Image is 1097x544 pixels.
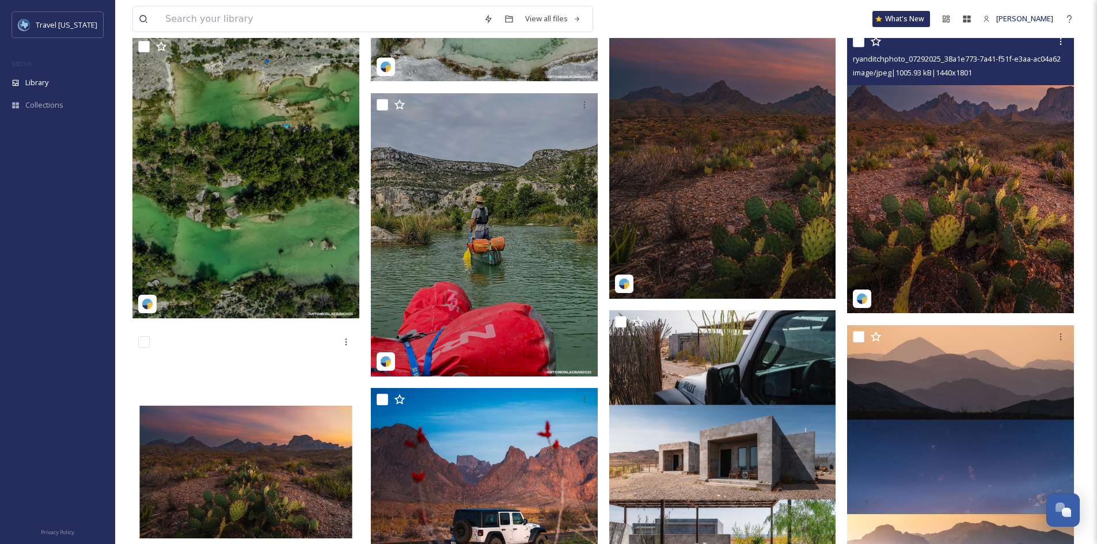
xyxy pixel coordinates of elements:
[853,67,972,78] span: image/jpeg | 1005.93 kB | 1440 x 1801
[380,61,392,73] img: snapsea-logo.png
[25,77,48,88] span: Library
[25,100,63,111] span: Collections
[519,7,587,30] a: View all files
[41,524,74,538] a: Privacy Policy
[856,293,868,305] img: snapsea-logo.png
[609,16,836,299] img: ryanditchphoto_07292025_38a1e773-7a41-f51f-e3aa-ac04a62c41db.jpg
[853,53,1094,64] span: ryanditchphoto_07292025_38a1e773-7a41-f51f-e3aa-ac04a62c41db.jpg
[977,7,1059,30] a: [PERSON_NAME]
[847,30,1074,314] img: ryanditchphoto_07292025_38a1e773-7a41-f51f-e3aa-ac04a62c41db.jpg
[872,11,930,27] a: What's New
[371,93,598,376] img: beerpedaler_07292025_77eda773-1645-16ad-eb4f-777e601f3175.jpg
[142,298,153,310] img: snapsea-logo.png
[618,278,630,290] img: snapsea-logo.png
[160,6,478,32] input: Search your library
[1046,493,1080,527] button: Open Chat
[41,528,74,536] span: Privacy Policy
[12,59,32,68] span: MEDIA
[380,356,392,367] img: snapsea-logo.png
[18,19,30,31] img: images%20%281%29.jpeg
[996,13,1053,24] span: [PERSON_NAME]
[36,20,97,30] span: Travel [US_STATE]
[132,36,359,319] img: beerpedaler_07292025_77eda773-1645-16ad-eb4f-777e601f3175.jpg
